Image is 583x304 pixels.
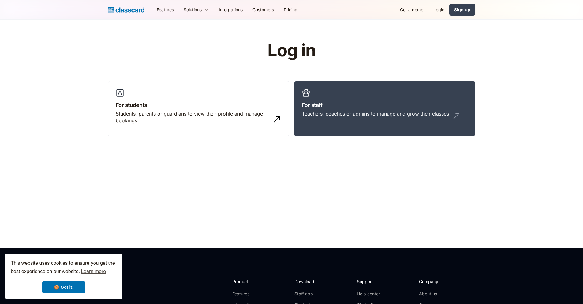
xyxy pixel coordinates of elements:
[294,291,320,297] a: Staff app
[302,110,449,117] div: Teachers, coaches or admins to manage and grow their classes
[232,291,265,297] a: Features
[454,6,470,13] div: Sign up
[302,101,468,109] h3: For staff
[294,81,475,137] a: For staffTeachers, coaches or admins to manage and grow their classes
[152,3,179,17] a: Features
[428,3,449,17] a: Login
[108,81,289,137] a: For studentsStudents, parents or guardians to view their profile and manage bookings
[179,3,214,17] div: Solutions
[214,3,248,17] a: Integrations
[184,6,202,13] div: Solutions
[232,278,265,285] h2: Product
[395,3,428,17] a: Get a demo
[116,101,282,109] h3: For students
[194,41,389,60] h1: Log in
[116,110,269,124] div: Students, parents or guardians to view their profile and manage bookings
[80,267,107,276] a: learn more about cookies
[279,3,302,17] a: Pricing
[357,291,382,297] a: Help center
[357,278,382,285] h2: Support
[419,278,460,285] h2: Company
[449,4,475,16] a: Sign up
[42,281,85,293] a: dismiss cookie message
[419,291,460,297] a: About us
[11,260,117,276] span: This website uses cookies to ensure you get the best experience on our website.
[248,3,279,17] a: Customers
[294,278,320,285] h2: Download
[108,6,144,14] a: home
[5,254,122,299] div: cookieconsent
